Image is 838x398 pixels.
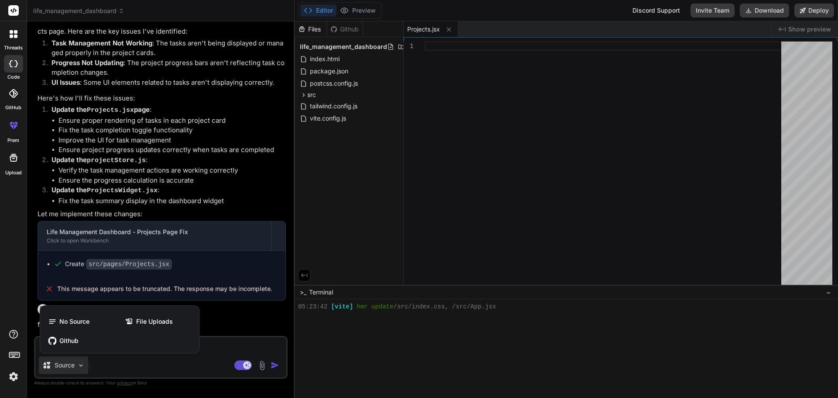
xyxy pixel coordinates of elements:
span: No Source [59,317,89,326]
span: Github [59,336,79,345]
label: Upload [5,169,22,177]
label: GitHub [5,104,21,111]
label: threads [4,44,23,52]
img: settings [6,369,21,384]
label: prem [7,137,19,144]
span: File Uploads [136,317,173,326]
label: code [7,73,20,81]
